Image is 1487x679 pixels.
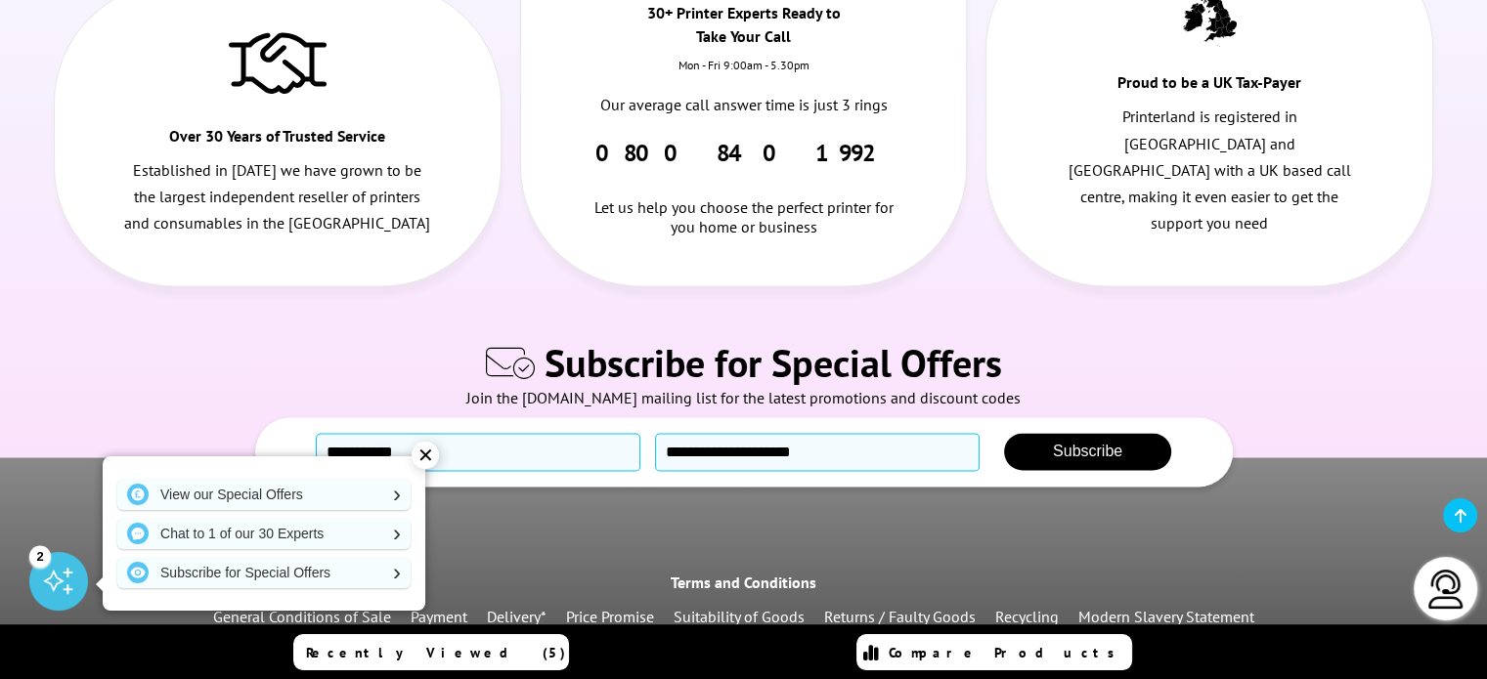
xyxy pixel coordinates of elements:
p: Our average call answer time is just 3 rings [588,92,899,118]
a: Modern Slavery Statement [1078,606,1254,625]
p: Established in [DATE] we have grown to be the largest independent reseller of printers and consum... [121,157,433,237]
a: Payment [411,606,467,625]
a: Chat to 1 of our 30 Experts [117,518,411,549]
img: Trusted Service [229,22,327,101]
a: Subscribe for Special Offers [117,557,411,588]
span: Recently Viewed (5) [306,644,566,661]
img: user-headset-light.svg [1426,570,1465,609]
div: Let us help you choose the perfect printer for you home or business [588,168,899,236]
a: Recently Viewed (5) [293,634,569,670]
div: Proud to be a UK Tax-Payer [1098,70,1321,104]
div: Over 30 Years of Trusted Service [166,124,389,157]
a: Compare Products [856,634,1132,670]
button: Subscribe [1004,433,1171,470]
a: Delivery* [487,606,547,625]
span: Compare Products [889,644,1125,661]
a: Returns / Faulty Goods [824,606,976,625]
div: 2 [29,545,51,567]
div: 30+ Printer Experts Ready to Take Your Call [633,1,855,58]
a: View our Special Offers [117,479,411,510]
div: ✕ [412,442,439,469]
a: Suitability of Goods [674,606,805,625]
span: Subscribe [1053,443,1122,459]
a: Price Promise [566,606,654,625]
a: 0800 840 1992 [595,138,892,168]
a: Recycling [995,606,1059,625]
div: Mon - Fri 9:00am - 5.30pm [521,58,967,92]
a: General Conditions of Sale [213,606,391,625]
span: Subscribe for Special Offers [545,337,1002,388]
div: Join the [DOMAIN_NAME] mailing list for the latest promotions and discount codes [10,388,1477,417]
p: Printerland is registered in [GEOGRAPHIC_DATA] and [GEOGRAPHIC_DATA] with a UK based call centre,... [1054,104,1366,236]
